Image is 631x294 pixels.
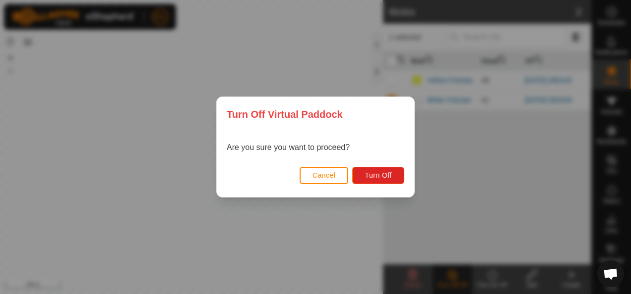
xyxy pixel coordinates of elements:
[300,167,349,184] button: Cancel
[227,107,343,122] span: Turn Off Virtual Paddock
[313,171,336,179] span: Cancel
[597,260,624,287] a: Open chat
[227,142,350,153] p: Are you sure you want to proceed?
[352,167,404,184] button: Turn Off
[365,171,392,179] span: Turn Off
